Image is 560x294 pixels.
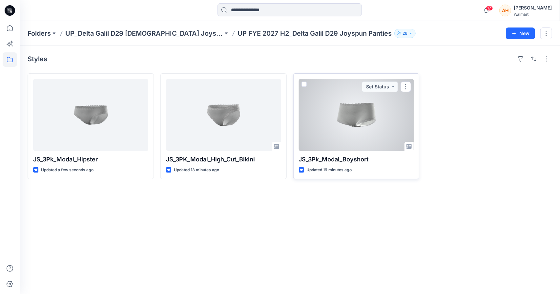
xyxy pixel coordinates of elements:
[166,155,281,164] p: JS_3PK_Modal_High_Cut_Bikini
[41,167,93,174] p: Updated a few seconds ago
[174,167,219,174] p: Updated 13 minutes ago
[299,155,414,164] p: JS_3Pk_Modal_Boyshort
[33,79,148,151] a: JS_3Pk_Modal_Hipster
[394,29,416,38] button: 26
[403,30,407,37] p: 26
[166,79,281,151] a: JS_3PK_Modal_High_Cut_Bikini
[514,4,552,12] div: [PERSON_NAME]
[65,29,223,38] a: UP_Delta Galil D29 [DEMOGRAPHIC_DATA] Joyspun Intimates
[486,6,493,11] span: 17
[514,12,552,17] div: Walmart
[499,5,511,16] div: AH
[28,55,47,63] h4: Styles
[299,79,414,151] a: JS_3Pk_Modal_Boyshort
[506,28,535,39] button: New
[33,155,148,164] p: JS_3Pk_Modal_Hipster
[307,167,352,174] p: Updated 19 minutes ago
[28,29,51,38] a: Folders
[238,29,392,38] p: UP FYE 2027 H2_Delta Galil D29 Joyspun Panties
